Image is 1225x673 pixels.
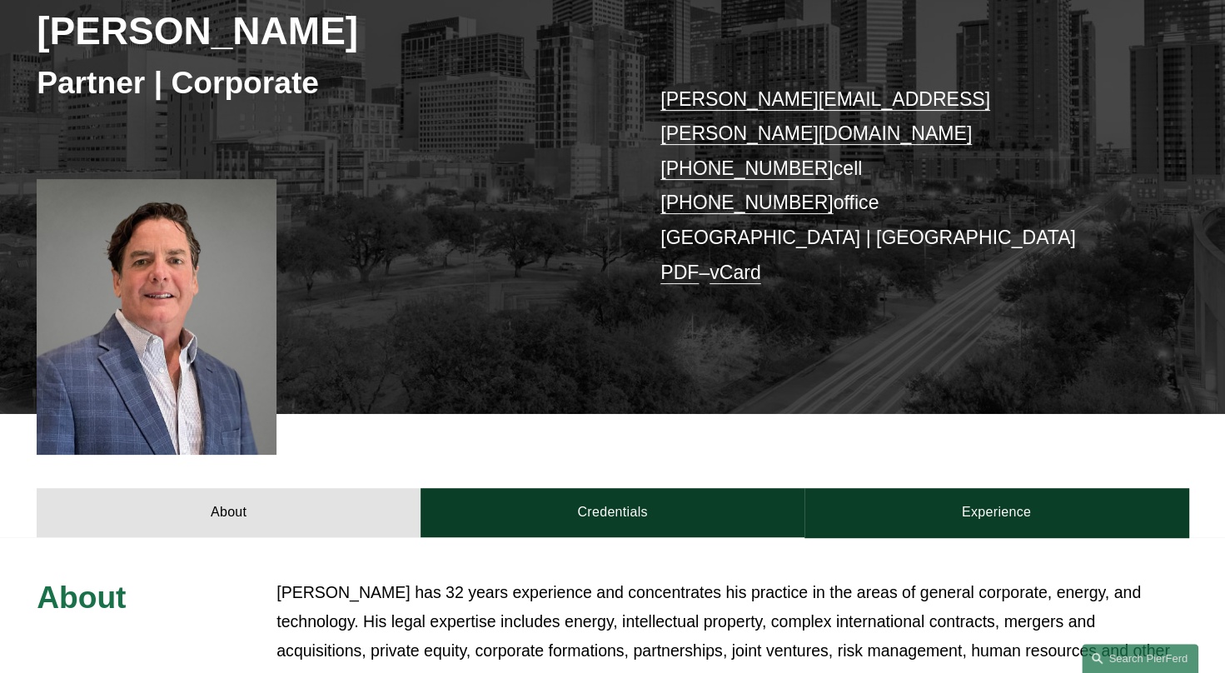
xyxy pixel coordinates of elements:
[660,192,833,213] a: [PHONE_NUMBER]
[660,88,990,145] a: [PERSON_NAME][EMAIL_ADDRESS][PERSON_NAME][DOMAIN_NAME]
[37,580,126,615] span: About
[660,262,699,283] a: PDF
[421,488,804,537] a: Credentials
[660,157,833,179] a: [PHONE_NUMBER]
[660,82,1140,290] p: cell office [GEOGRAPHIC_DATA] | [GEOGRAPHIC_DATA] –
[37,63,612,102] h3: Partner | Corporate
[710,262,760,283] a: vCard
[37,8,612,55] h2: [PERSON_NAME]
[1082,644,1198,673] a: Search this site
[37,488,421,537] a: About
[804,488,1188,537] a: Experience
